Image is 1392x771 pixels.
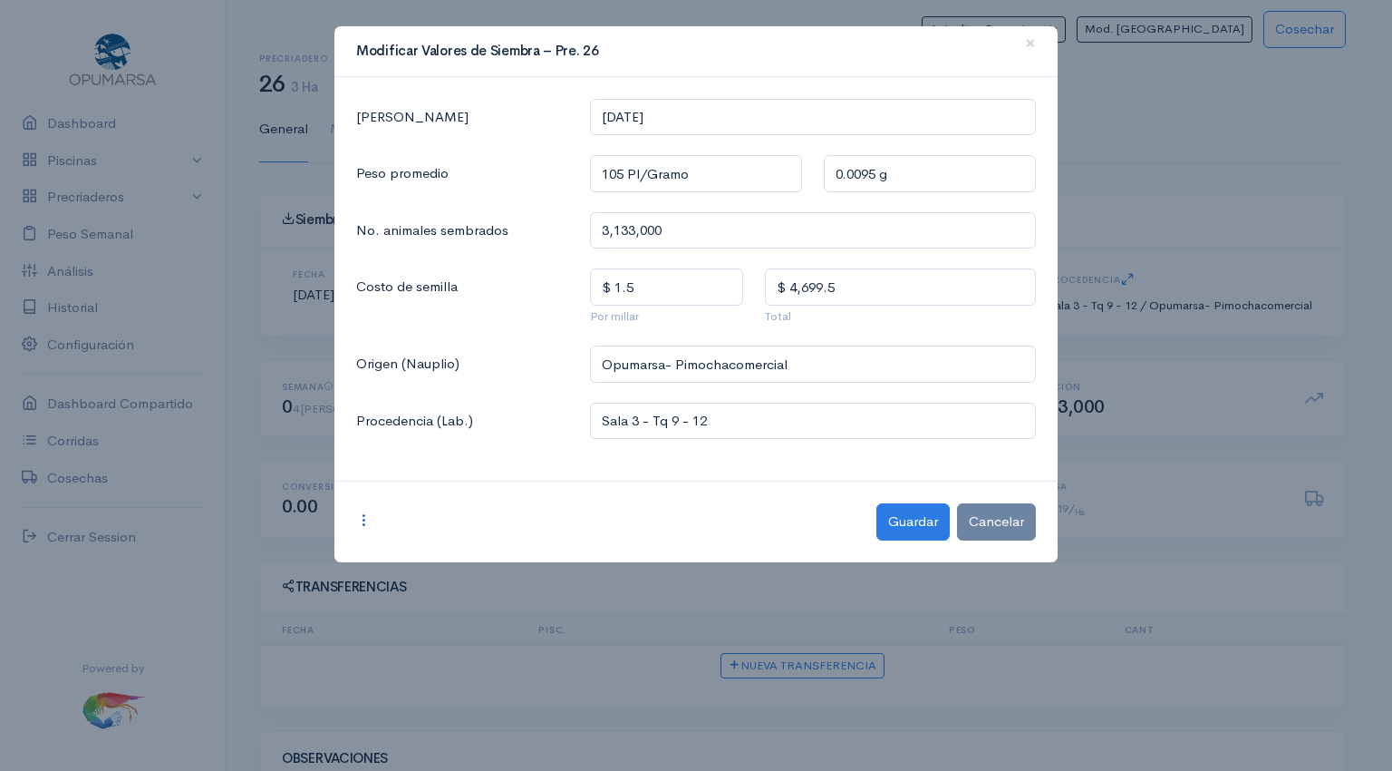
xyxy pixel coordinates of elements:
[345,268,579,326] label: Costo de semilla
[765,308,791,324] small: Total
[590,308,639,324] small: Por millar
[345,212,579,249] label: No. animales sembrados
[876,503,950,541] button: Guardar
[765,268,1036,306] input: (total en dolares)
[1003,19,1058,69] button: Close
[345,346,579,383] label: Origen (Nauplio)
[590,268,744,306] input: por millar
[957,503,1036,541] button: Cancelar
[1025,30,1036,56] span: ×
[356,41,599,62] h4: Modificar Valores de Siembra – Pre. 26
[824,155,1036,192] input: g
[345,155,579,192] label: Peso promedio
[345,403,579,440] label: Procedencia (Lab.)
[345,99,579,136] label: [PERSON_NAME]
[590,155,802,192] input: PL/Gramo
